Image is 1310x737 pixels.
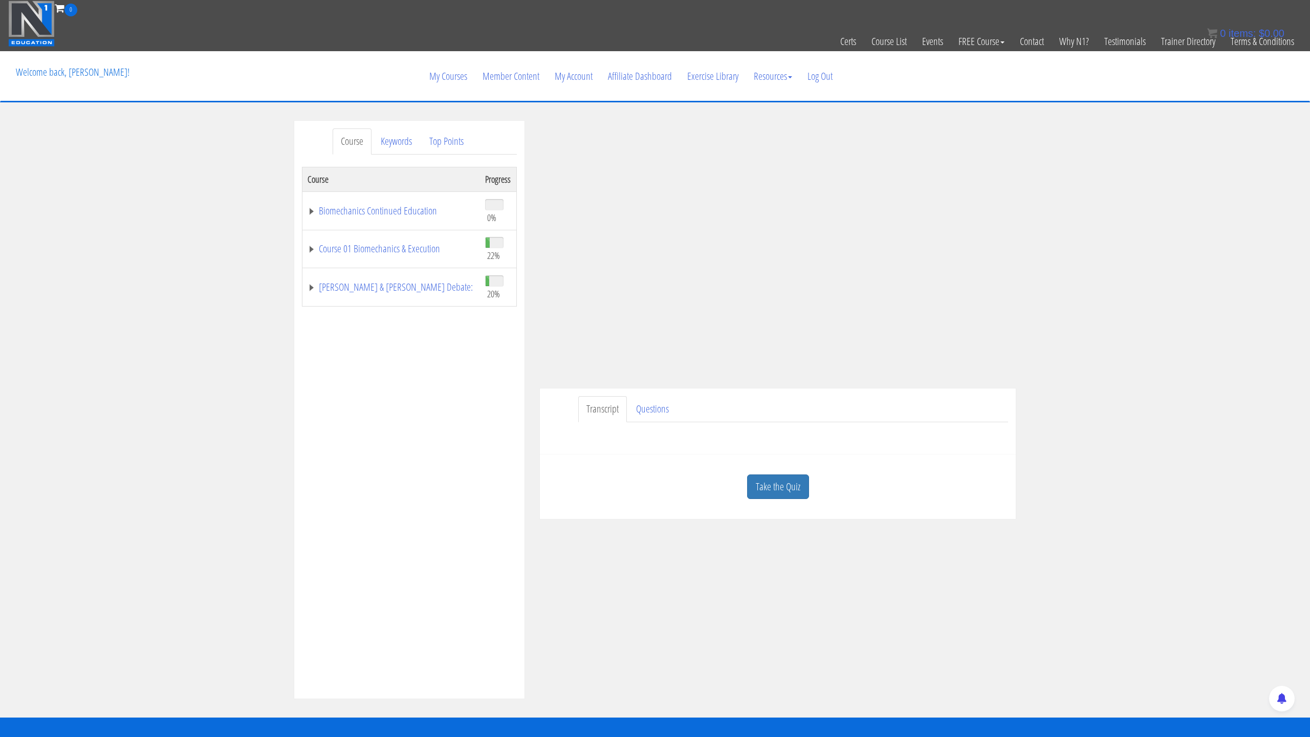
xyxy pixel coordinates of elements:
[64,4,77,16] span: 0
[746,52,800,101] a: Resources
[864,16,914,67] a: Course List
[800,52,840,101] a: Log Out
[1223,16,1302,67] a: Terms & Conditions
[302,167,481,191] th: Course
[628,396,677,422] a: Questions
[55,1,77,15] a: 0
[1052,16,1097,67] a: Why N1?
[308,282,475,292] a: [PERSON_NAME] & [PERSON_NAME] Debate:
[951,16,1012,67] a: FREE Course
[600,52,680,101] a: Affiliate Dashboard
[1097,16,1153,67] a: Testimonials
[1153,16,1223,67] a: Trainer Directory
[480,167,516,191] th: Progress
[1259,28,1264,39] span: $
[1012,16,1052,67] a: Contact
[8,1,55,47] img: n1-education
[8,52,137,93] p: Welcome back, [PERSON_NAME]!
[747,474,809,500] a: Take the Quiz
[547,52,600,101] a: My Account
[487,212,496,223] span: 0%
[475,52,547,101] a: Member Content
[680,52,746,101] a: Exercise Library
[421,128,472,155] a: Top Points
[1207,28,1217,38] img: icon11.png
[914,16,951,67] a: Events
[578,396,627,422] a: Transcript
[1207,28,1284,39] a: 0 items: $0.00
[833,16,864,67] a: Certs
[1259,28,1284,39] bdi: 0.00
[1220,28,1226,39] span: 0
[373,128,420,155] a: Keywords
[308,244,475,254] a: Course 01 Biomechanics & Execution
[333,128,372,155] a: Course
[422,52,475,101] a: My Courses
[1229,28,1256,39] span: items:
[487,288,500,299] span: 20%
[308,206,475,216] a: Biomechanics Continued Education
[487,250,500,261] span: 22%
